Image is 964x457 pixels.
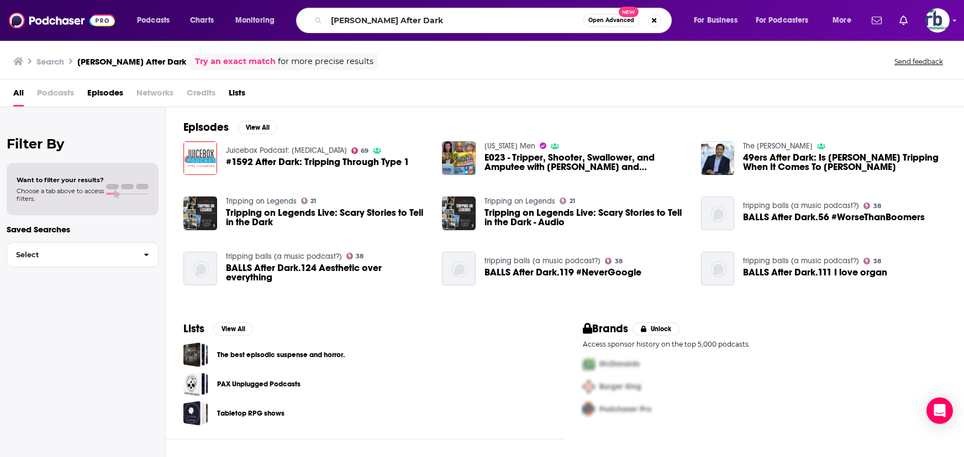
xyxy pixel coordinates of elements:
[183,401,208,426] a: Tabletop RPG shows
[226,157,409,167] a: #1592 After Dark: Tripping Through Type 1
[301,198,317,204] a: 21
[895,11,912,30] a: Show notifications dropdown
[588,18,634,23] span: Open Advanced
[226,208,429,227] a: Tripping on Legends Live: Scary Stories to Tell in the Dark
[578,398,599,421] img: Third Pro Logo
[213,322,253,336] button: View All
[361,148,368,153] span: 69
[326,12,583,29] input: Search podcasts, credits, & more...
[694,13,738,28] span: For Business
[183,196,217,230] img: Tripping on Legends Live: Scary Stories to Tell in the Dark
[442,196,476,230] img: Tripping on Legends Live: Scary Stories to Tell in the Dark - Audio
[743,153,946,172] a: 49ers After Dark: Is Adam Schefter Tripping When It Comes To Jimmy Garoppolo
[743,268,887,277] a: BALLS After Dark.111 I love organ
[310,199,316,204] span: 21
[484,256,600,265] a: tripping balls (a music podcast?)
[183,252,217,285] img: BALLS After Dark.124 Aesthetic over everything
[701,141,735,175] img: 49ers After Dark: Is Adam Schefter Tripping When It Comes To Jimmy Garoppolo
[9,10,115,31] img: Podchaser - Follow, Share and Rate Podcasts
[183,322,204,336] h2: Lists
[484,153,688,172] a: E023 - Tripper, Shooter, Swallower, and Amputee with Lauren and Ken from Paradise After Dark
[605,258,623,264] a: 38
[442,252,476,285] img: BALLS After Dark.119 #NeverGoogle
[13,84,24,107] a: All
[863,258,881,264] a: 38
[570,199,575,204] span: 21
[356,254,364,259] span: 38
[307,8,682,33] div: Search podcasts, credits, & more...
[484,268,641,277] a: BALLS After Dark.119 #NeverGoogle
[867,11,886,30] a: Show notifications dropdown
[229,84,245,107] a: Lists
[226,252,342,261] a: tripping balls (a music podcast?)
[599,359,640,369] span: McDonalds
[925,8,950,33] img: User Profile
[217,349,345,361] a: The best episodic suspense and horror.
[484,196,555,206] a: Tripping on Legends
[129,12,184,29] button: open menu
[7,242,159,267] button: Select
[599,382,641,391] span: Burger King
[183,371,208,396] a: PAX Unplugged Podcasts
[183,120,229,134] h2: Episodes
[891,57,946,66] button: Send feedback
[190,13,214,28] span: Charts
[226,263,429,282] a: BALLS After Dark.124 Aesthetic over everything
[183,120,277,134] a: EpisodesView All
[701,196,735,230] img: BALLS After Dark.56 #WorseThanBoomers
[743,201,859,210] a: tripping balls (a music podcast?)
[484,141,535,151] a: Florida Men
[743,141,813,151] a: The Cohn Zohn
[183,12,220,29] a: Charts
[701,252,735,285] img: BALLS After Dark.111 I love organ
[633,322,679,336] button: Unlock
[7,136,159,152] h2: Filter By
[7,251,135,258] span: Select
[136,84,173,107] span: Networks
[17,187,104,203] span: Choose a tab above to access filters.
[183,322,253,336] a: ListsView All
[195,55,276,68] a: Try an exact match
[226,146,347,155] a: Juicebox Podcast: Type 1 Diabetes
[137,13,170,28] span: Podcasts
[228,12,289,29] button: open menu
[278,55,373,68] span: for more precise results
[187,84,215,107] span: Credits
[183,342,208,367] a: The best episodic suspense and horror.
[583,322,629,336] h2: Brands
[36,56,64,67] h3: Search
[560,198,575,204] a: 21
[863,203,881,209] a: 38
[756,13,809,28] span: For Podcasters
[183,141,217,175] img: #1592 After Dark: Tripping Through Type 1
[743,212,925,222] span: BALLS After Dark.56 #WorseThanBoomers
[484,208,688,227] a: Tripping on Legends Live: Scary Stories to Tell in the Dark - Audio
[749,12,825,29] button: open menu
[925,8,950,33] button: Show profile menu
[87,84,123,107] a: Episodes
[578,353,599,375] img: First Pro Logo
[926,397,953,424] div: Open Intercom Messenger
[226,196,297,206] a: Tripping on Legends
[77,56,186,67] h3: [PERSON_NAME] After Dark
[17,176,104,184] span: Want to filter your results?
